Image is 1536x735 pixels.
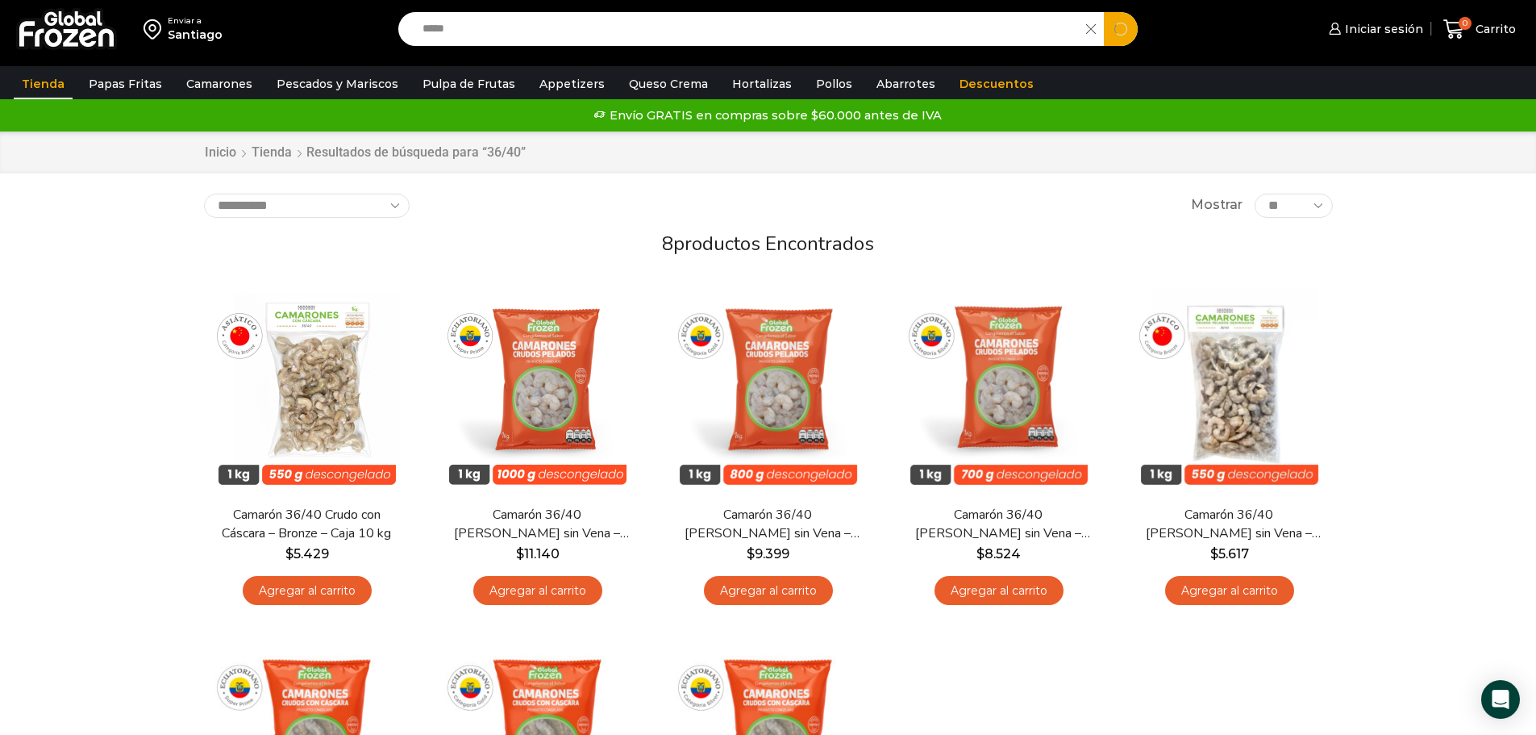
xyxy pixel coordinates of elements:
[868,69,943,99] a: Abarrotes
[1165,576,1294,606] a: Agregar al carrito: “Camarón 36/40 Crudo Pelado sin Vena - Bronze - Caja 10 kg”
[251,144,293,162] a: Tienda
[516,546,560,562] bdi: 11.140
[675,506,860,543] a: Camarón 36/40 [PERSON_NAME] sin Vena – Gold – Caja 10 kg
[178,69,260,99] a: Camarones
[1210,546,1218,562] span: $
[1341,21,1423,37] span: Iniciar sesión
[905,506,1091,543] a: Camarón 36/40 [PERSON_NAME] sin Vena – Silver – Caja 10 kg
[673,231,874,257] span: productos encontrados
[168,15,223,27] div: Enviar a
[516,546,524,562] span: $
[935,576,1064,606] a: Agregar al carrito: “Camarón 36/40 Crudo Pelado sin Vena - Silver - Caja 10 kg”
[747,546,789,562] bdi: 9.399
[14,69,73,99] a: Tienda
[951,69,1042,99] a: Descuentos
[473,576,602,606] a: Agregar al carrito: “Camarón 36/40 Crudo Pelado sin Vena - Super Prime - Caja 10 kg”
[243,576,372,606] a: Agregar al carrito: “Camarón 36/40 Crudo con Cáscara - Bronze - Caja 10 kg”
[1481,680,1520,719] div: Open Intercom Messenger
[704,576,833,606] a: Agregar al carrito: “Camarón 36/40 Crudo Pelado sin Vena - Gold - Caja 10 kg”
[747,546,755,562] span: $
[1191,196,1243,215] span: Mostrar
[1439,10,1520,48] a: 0 Carrito
[268,69,406,99] a: Pescados y Mariscos
[1136,506,1322,543] a: Camarón 36/40 [PERSON_NAME] sin Vena – Bronze – Caja 10 kg
[444,506,630,543] a: Camarón 36/40 [PERSON_NAME] sin Vena – Super Prime – Caja 10 kg
[81,69,170,99] a: Papas Fritas
[621,69,716,99] a: Queso Crema
[214,506,399,543] a: Camarón 36/40 Crudo con Cáscara – Bronze – Caja 10 kg
[285,546,329,562] bdi: 5.429
[1325,13,1423,45] a: Iniciar sesión
[1210,546,1249,562] bdi: 5.617
[1104,12,1138,46] button: Search button
[204,144,237,162] a: Inicio
[662,231,673,257] span: 8
[1471,21,1516,37] span: Carrito
[808,69,860,99] a: Pollos
[144,15,168,43] img: address-field-icon.svg
[414,69,523,99] a: Pulpa de Frutas
[168,27,223,43] div: Santiago
[724,69,800,99] a: Hortalizas
[306,144,526,160] h1: Resultados de búsqueda para “36/40”
[1459,17,1471,30] span: 0
[204,144,526,162] nav: Breadcrumb
[531,69,613,99] a: Appetizers
[285,546,293,562] span: $
[204,194,410,218] select: Pedido de la tienda
[976,546,984,562] span: $
[976,546,1021,562] bdi: 8.524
